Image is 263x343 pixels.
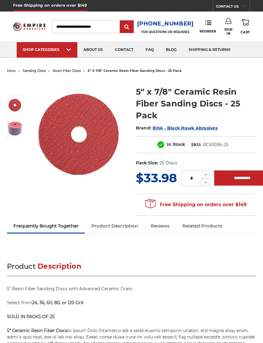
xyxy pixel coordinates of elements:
[191,142,201,148] dt: SKU:
[121,21,133,33] input: Submit
[88,69,182,73] span: 5" x 7/8" ceramic resin fiber sanding discs - 25 pack
[153,125,217,131] a: BHA - Black Hawk Abrasives
[145,199,247,211] span: Free Shipping on orders over $149
[23,69,46,73] a: sanding discs
[200,29,216,33] span: Reorder
[32,300,84,305] span: 24, 36, 60, 80, or 120 Grit
[224,28,233,35] span: Sign In
[7,69,16,73] a: inicio
[160,42,183,58] a: blog
[176,219,229,233] a: Related Products
[216,3,250,12] a: CONTACT US
[7,98,22,113] img: 5" x 7/8" Ceramic Resin Fibre Disc
[200,20,216,33] a: Reorder
[160,160,177,166] dd: 25 Discs
[7,314,55,319] strong: SOLD IN PACKS OF 25
[38,262,81,271] span: Description
[144,219,176,233] a: Reviews
[136,160,158,166] dt: Pack Size:
[136,170,177,185] span: $33.98
[241,18,250,35] a: Cart
[183,42,237,58] a: shipping & returns
[7,300,256,306] p: Select from
[7,219,85,233] a: Frequently Bought Together
[13,20,45,33] img: Empire Abrasives
[85,219,144,233] a: Product Description
[53,69,81,73] a: resin fiber discs
[137,19,194,28] a: [PHONE_NUMBER]
[203,142,228,148] dd: RC50036-25
[137,30,194,34] p: FOR QUESTIONS OR INQUIRIES
[30,86,127,183] img: 5" x 7/8" Ceramic Resin Fibre Disc
[167,142,185,147] span: In Stock
[7,286,256,292] p: 5" Resin Fiber Sanding Discs with Advanced Ceramic Grain.
[7,328,68,333] strong: 5” Ceramic Resin Fiber Discs
[241,30,250,34] span: Cart
[140,42,160,58] a: faq
[136,86,256,121] h1: 5" x 7/8" Ceramic Resin Fiber Sanding Discs - 25 Pack
[109,42,140,58] a: contact
[136,125,152,131] span: Brand:
[77,42,109,58] a: about us
[7,121,22,136] img: 5 inch ceramic resin fiber discs
[23,47,71,52] div: SHOP CATEGORIES
[7,262,35,271] span: Product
